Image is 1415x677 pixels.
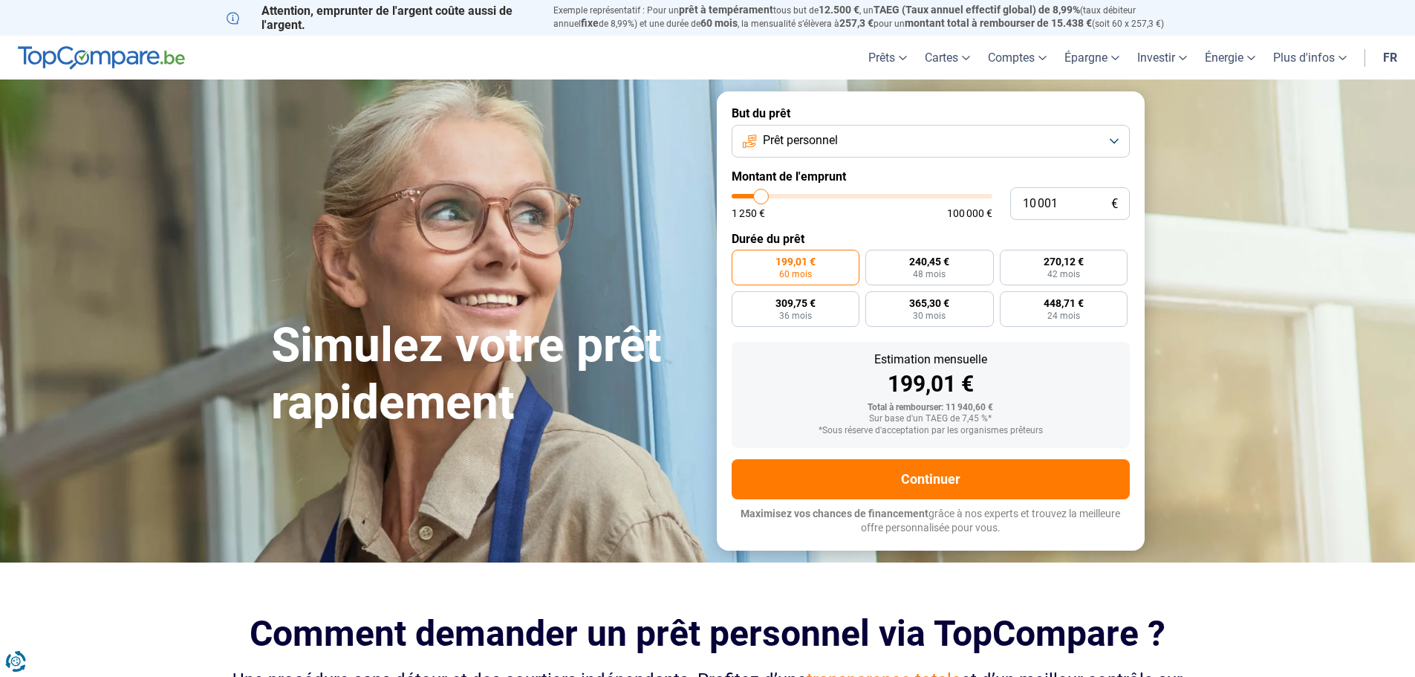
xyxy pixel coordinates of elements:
[775,298,816,308] span: 309,75 €
[779,311,812,320] span: 36 mois
[905,17,1092,29] span: montant total à rembourser de 15.438 €
[553,4,1189,30] p: Exemple représentatif : Pour un tous but de , un (taux débiteur annuel de 8,99%) et une durée de ...
[732,125,1130,158] button: Prêt personnel
[913,311,946,320] span: 30 mois
[1111,198,1118,210] span: €
[979,36,1055,80] a: Comptes
[227,613,1189,654] h2: Comment demander un prêt personnel via TopCompare ?
[763,132,838,149] span: Prêt personnel
[916,36,979,80] a: Cartes
[732,169,1130,184] label: Montant de l'emprunt
[1044,256,1084,267] span: 270,12 €
[1264,36,1356,80] a: Plus d'infos
[18,46,185,70] img: TopCompare
[744,426,1118,436] div: *Sous réserve d'acceptation par les organismes prêteurs
[947,208,992,218] span: 100 000 €
[732,208,765,218] span: 1 250 €
[271,317,699,432] h1: Simulez votre prêt rapidement
[913,270,946,279] span: 48 mois
[1196,36,1264,80] a: Énergie
[732,507,1130,536] p: grâce à nos experts et trouvez la meilleure offre personnalisée pour vous.
[874,4,1080,16] span: TAEG (Taux annuel effectif global) de 8,99%
[909,256,949,267] span: 240,45 €
[909,298,949,308] span: 365,30 €
[1047,270,1080,279] span: 42 mois
[775,256,816,267] span: 199,01 €
[744,373,1118,395] div: 199,01 €
[227,4,536,32] p: Attention, emprunter de l'argent coûte aussi de l'argent.
[779,270,812,279] span: 60 mois
[1374,36,1406,80] a: fr
[679,4,773,16] span: prêt à tempérament
[744,403,1118,413] div: Total à rembourser: 11 940,60 €
[859,36,916,80] a: Prêts
[1055,36,1128,80] a: Épargne
[819,4,859,16] span: 12.500 €
[1128,36,1196,80] a: Investir
[1047,311,1080,320] span: 24 mois
[839,17,874,29] span: 257,3 €
[732,459,1130,499] button: Continuer
[732,106,1130,120] label: But du prêt
[744,414,1118,424] div: Sur base d'un TAEG de 7,45 %*
[741,508,928,519] span: Maximisez vos chances de financement
[732,232,1130,246] label: Durée du prêt
[700,17,738,29] span: 60 mois
[1044,298,1084,308] span: 448,71 €
[744,354,1118,366] div: Estimation mensuelle
[581,17,599,29] span: fixe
